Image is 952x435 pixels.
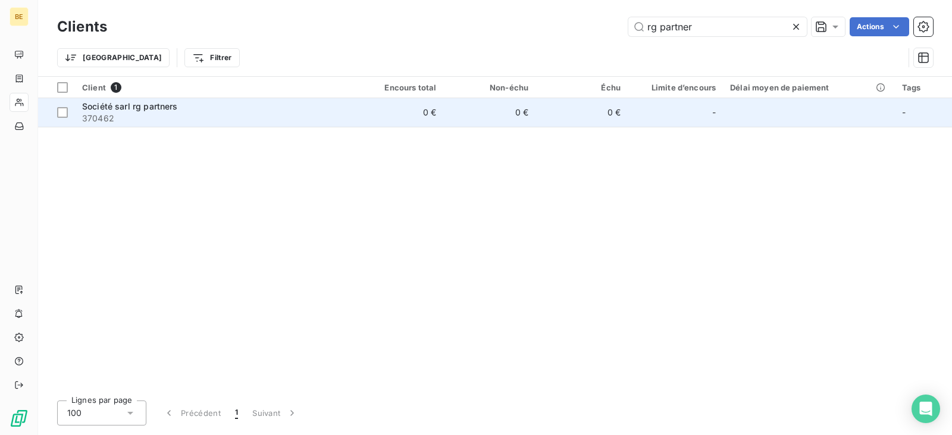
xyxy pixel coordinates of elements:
span: Client [82,83,106,92]
button: [GEOGRAPHIC_DATA] [57,48,170,67]
span: 100 [67,407,82,419]
td: 0 € [443,98,535,127]
div: Tags [902,83,945,92]
img: Logo LeanPay [10,409,29,428]
button: Actions [850,17,909,36]
button: 1 [228,400,245,425]
button: Suivant [245,400,305,425]
h3: Clients [57,16,107,37]
div: Open Intercom Messenger [912,395,940,423]
button: Précédent [156,400,228,425]
td: 0 € [352,98,444,127]
span: - [712,107,716,118]
div: Non-échu [450,83,528,92]
div: Délai moyen de paiement [730,83,887,92]
span: Société sarl rg partners [82,101,178,111]
button: Filtrer [184,48,239,67]
div: BE [10,7,29,26]
div: Encours total [359,83,437,92]
input: Rechercher [628,17,807,36]
span: - [902,107,906,117]
span: 1 [111,82,121,93]
span: 370462 [82,112,345,124]
div: Échu [543,83,621,92]
div: Limite d’encours [635,83,716,92]
span: 1 [235,407,238,419]
td: 0 € [535,98,628,127]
